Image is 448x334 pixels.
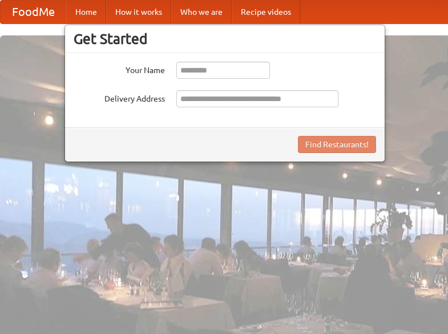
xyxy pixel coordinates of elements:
[171,1,232,23] a: Who we are
[1,1,66,23] a: FoodMe
[298,136,376,153] button: Find Restaurants!
[74,62,165,76] label: Your Name
[74,90,165,104] label: Delivery Address
[74,30,376,47] h3: Get Started
[66,1,106,23] a: Home
[106,1,171,23] a: How it works
[232,1,300,23] a: Recipe videos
